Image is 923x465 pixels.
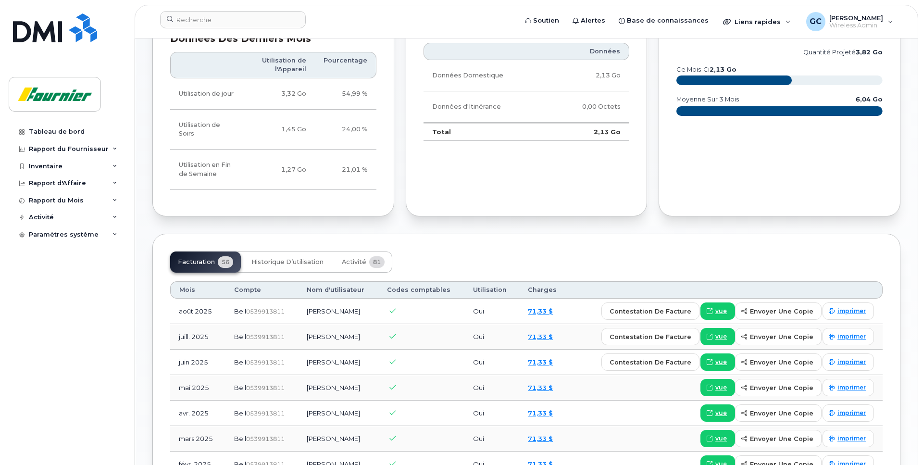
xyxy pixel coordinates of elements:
[170,110,376,150] tr: En semaine de 18h00 à 8h00
[245,150,314,190] td: 1,27 Go
[610,358,691,367] span: Contestation de Facture
[315,150,376,190] td: 21,01 %
[715,383,727,392] span: vue
[715,409,727,417] span: vue
[298,324,378,350] td: [PERSON_NAME]
[246,359,285,366] span: 0539913811
[710,66,736,73] tspan: 2,13 Go
[837,332,866,341] span: imprimer
[424,91,550,123] td: Données d'Itinérance
[533,16,559,25] span: Soutien
[716,12,798,31] div: Liens rapides
[246,333,285,340] span: 0539913811
[823,379,874,396] a: imprimer
[856,49,883,56] tspan: 3,82 Go
[837,358,866,366] span: imprimer
[799,12,900,31] div: Guillaume Cyr
[700,353,735,371] a: vue
[750,409,813,418] span: envoyer une copie
[369,256,385,268] span: 81
[245,52,314,78] th: Utilisation de l'Appareil
[170,401,225,426] td: avr. 2025
[464,324,519,350] td: Oui
[837,409,866,417] span: imprimer
[735,328,822,345] button: envoyer une copie
[823,353,874,371] a: imprimer
[581,16,605,25] span: Alertes
[601,302,699,320] button: Contestation de Facture
[464,350,519,375] td: Oui
[837,307,866,315] span: imprimer
[715,358,727,366] span: vue
[464,375,519,401] td: Oui
[234,435,246,442] span: Bell
[378,281,465,299] th: Codes comptables
[170,281,225,299] th: Mois
[246,435,285,442] span: 0539913811
[170,110,245,150] td: Utilisation de Soirs
[735,302,822,320] button: envoyer une copie
[715,332,727,341] span: vue
[518,11,566,30] a: Soutien
[715,434,727,443] span: vue
[424,123,550,141] td: Total
[676,66,736,73] text: Ce mois-ci
[550,60,630,91] td: 2,13 Go
[519,281,572,299] th: Charges
[810,16,822,27] span: GC
[298,375,378,401] td: [PERSON_NAME]
[298,299,378,324] td: [PERSON_NAME]
[715,307,727,315] span: vue
[528,435,553,442] a: 71,33 $
[315,110,376,150] td: 24,00 %
[170,324,225,350] td: juill. 2025
[550,123,630,141] td: 2,13 Go
[700,379,735,396] a: vue
[234,333,246,340] span: Bell
[676,96,739,103] text: moyenne sur 3 mois
[464,401,519,426] td: Oui
[823,430,874,447] a: imprimer
[750,307,813,316] span: envoyer une copie
[735,353,822,371] button: envoyer une copie
[234,409,246,417] span: Bell
[550,91,630,123] td: 0,00 Octets
[342,258,366,266] span: Activité
[566,11,612,30] a: Alertes
[170,150,376,190] tr: Vendredi de 18h au lundi 8h
[601,328,699,345] button: Contestation de Facture
[170,25,376,43] div: Comportement de l'Utilisation des Données des Derniers Mois
[251,258,324,266] span: Historique d’utilisation
[803,49,883,56] text: quantité projeté
[234,358,246,366] span: Bell
[700,430,735,447] a: vue
[700,404,735,422] a: vue
[837,383,866,392] span: imprimer
[170,299,225,324] td: août 2025
[464,281,519,299] th: Utilisation
[735,379,822,396] button: envoyer une copie
[700,302,735,320] a: vue
[464,426,519,452] td: Oui
[750,358,813,367] span: envoyer une copie
[234,307,246,315] span: Bell
[750,434,813,443] span: envoyer une copie
[837,434,866,443] span: imprimer
[245,110,314,150] td: 1,45 Go
[170,426,225,452] td: mars 2025
[829,14,883,22] span: [PERSON_NAME]
[424,60,550,91] td: Données Domestique
[170,78,245,110] td: Utilisation de jour
[627,16,709,25] span: Base de connaissances
[601,353,699,371] button: Contestation de Facture
[610,332,691,341] span: Contestation de Facture
[750,383,813,392] span: envoyer une copie
[298,426,378,452] td: [PERSON_NAME]
[829,22,883,29] span: Wireless Admin
[170,150,245,190] td: Utilisation en Fin de Semaine
[170,375,225,401] td: mai 2025
[298,281,378,299] th: Nom d'utilisateur
[298,401,378,426] td: [PERSON_NAME]
[700,328,735,345] a: vue
[225,281,298,299] th: Compte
